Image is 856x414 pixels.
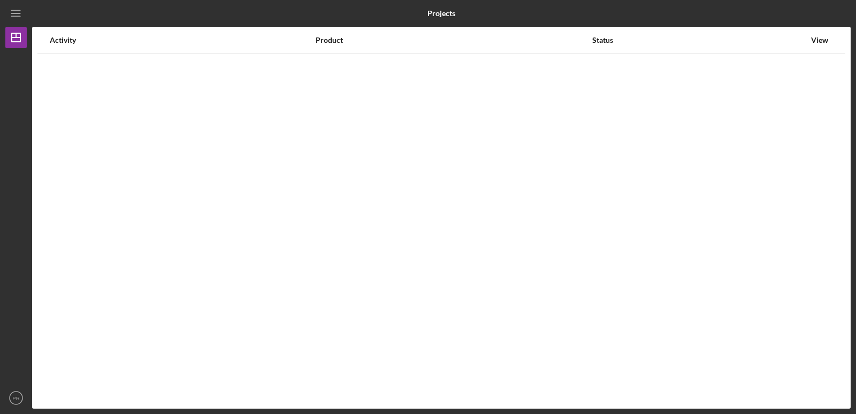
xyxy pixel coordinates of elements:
[806,36,833,44] div: View
[12,395,19,401] text: PR
[427,9,455,18] b: Projects
[592,36,805,44] div: Status
[5,387,27,409] button: PR
[316,36,591,44] div: Product
[50,36,315,44] div: Activity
